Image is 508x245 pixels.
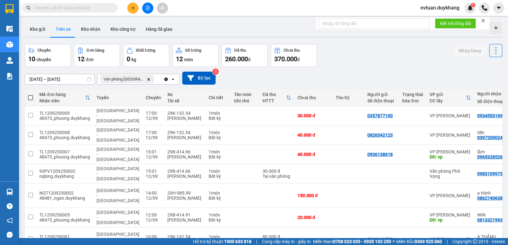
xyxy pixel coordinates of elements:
[209,190,228,196] div: 1 món
[490,22,502,34] div: Tạo kho hàng mới
[435,18,476,29] button: Kết nối tổng đài
[86,57,94,62] span: đơn
[367,132,393,138] div: 0826542123
[145,6,150,10] span: file-add
[234,98,256,103] div: Ghi chú
[297,113,329,118] div: 30.000 đ
[209,135,228,140] div: Bất kỳ
[146,169,161,174] div: 15:01
[39,196,90,201] div: 48481_ngan.duykhang
[430,92,466,97] div: VP gửi
[146,154,161,159] div: 12/09
[477,190,506,196] div: a thịnh
[447,238,448,245] span: |
[393,240,395,243] span: ⚪️
[146,217,161,222] div: 12/09
[127,3,138,14] button: plus
[97,108,139,123] span: [GEOGRAPHIC_DATA] - [GEOGRAPHIC_DATA]
[127,55,130,63] span: 0
[193,238,251,245] span: Hỗ trợ kỹ thuật:
[313,238,391,245] span: Miền Nam
[50,22,76,37] button: Trên xe
[209,196,228,201] div: Bất kỳ
[224,239,251,244] strong: 1900 633 818
[209,111,228,116] div: 1 món
[97,147,139,162] span: [GEOGRAPHIC_DATA] - [GEOGRAPHIC_DATA]
[146,135,161,140] div: 12/09
[477,99,506,104] div: Số điện thoại
[167,130,202,135] div: 29K-132.54
[39,116,90,121] div: 48473_phuong.duykhang
[440,20,471,27] span: Kết nối tổng đài
[146,196,161,201] div: 12/09
[136,48,155,53] div: Khối lượng
[430,169,471,179] div: Văn phòng Phố Vọng
[209,217,228,222] div: Bất kỳ
[477,135,503,140] div: 0397200024
[430,217,471,222] div: DĐ: vp
[471,3,475,7] sup: 1
[7,232,13,238] span: message
[185,48,201,53] div: Số lượng
[496,5,502,11] span: caret-down
[477,149,506,154] div: lắm
[37,48,51,53] div: Chuyến
[367,98,396,103] div: Số điện thoại
[319,18,430,29] input: Nhập số tổng đài
[209,234,228,239] div: 1 món
[146,95,161,100] div: Chuyến
[39,149,90,154] div: TL1209250007
[225,55,248,63] span: 260.000
[141,22,177,37] button: Hàng đã giao
[167,154,202,159] div: [PERSON_NAME]
[297,215,329,220] div: 20.000 đ
[6,57,13,64] img: warehouse-icon
[39,92,85,97] div: Mã đơn hàng
[209,169,228,174] div: 1 món
[477,130,506,135] div: tiến
[26,6,31,10] span: search
[209,174,228,179] div: Bất kỳ
[182,72,216,85] button: Bộ lọc
[6,25,13,32] img: warehouse-icon
[170,77,176,82] svg: open
[477,91,506,96] div: Người nhận
[262,238,311,245] span: Cung cấp máy in - giấy in:
[25,74,94,84] input: Select a date range.
[6,41,13,48] img: warehouse-icon
[146,111,161,116] div: 17:00
[477,212,506,217] div: WIN
[477,234,506,239] div: A THẮNG
[167,98,202,103] div: Tài xế
[7,217,13,223] span: notification
[167,174,202,179] div: [PERSON_NAME]
[477,217,503,222] div: 0813321993
[396,238,442,245] span: Miền Bắc
[209,212,228,217] div: 1 món
[209,154,228,159] div: Bất kỳ
[131,6,135,10] span: plus
[25,44,71,67] button: Chuyến10chuyến
[146,116,161,121] div: 12/09
[7,203,13,209] span: question-circle
[184,57,193,62] span: món
[37,57,51,62] span: chuyến
[430,212,471,217] div: VP [PERSON_NAME]
[39,154,90,159] div: 48473_phuong.duykhang
[39,234,90,239] div: TL1209250001
[297,95,329,100] div: Chưa thu
[131,57,136,62] span: kg
[481,18,485,23] span: close
[146,130,161,135] div: 17:00
[167,111,202,116] div: 29K-132.54
[248,57,251,62] span: đ
[176,55,183,63] span: 12
[74,44,120,67] button: Đơn hàng12đơn
[157,3,168,14] button: aim
[477,113,503,118] div: 0934553169
[87,48,104,53] div: Đơn hàng
[209,130,228,135] div: 1 món
[430,98,466,103] div: ĐC lấy
[97,166,139,181] span: [GEOGRAPHIC_DATA] - [GEOGRAPHIC_DATA]
[39,212,90,217] div: TL1209250005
